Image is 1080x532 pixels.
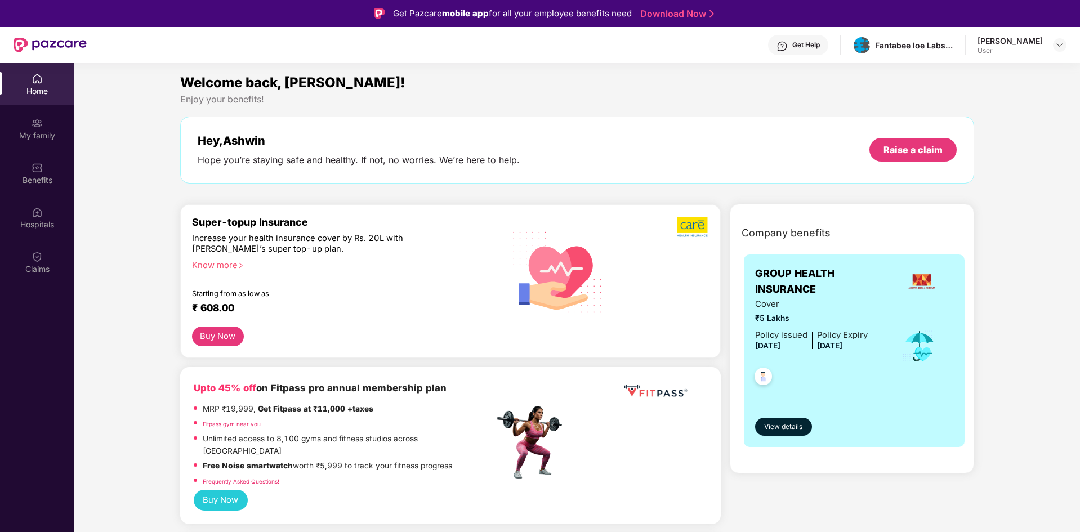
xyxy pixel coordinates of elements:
span: [DATE] [817,341,842,350]
img: b5dec4f62d2307b9de63beb79f102df3.png [677,216,709,238]
img: fpp.png [493,403,572,482]
img: svg+xml;base64,PHN2ZyBpZD0iRHJvcGRvd24tMzJ4MzIiIHhtbG5zPSJodHRwOi8vd3d3LnczLm9yZy8yMDAwL3N2ZyIgd2... [1055,41,1064,50]
img: fppp.png [622,381,689,401]
b: Upto 45% off [194,382,256,394]
div: Raise a claim [883,144,943,156]
strong: mobile app [442,8,489,19]
span: Welcome back, [PERSON_NAME]! [180,74,405,91]
img: icon [902,328,938,365]
img: New Pazcare Logo [14,38,87,52]
span: [DATE] [755,341,780,350]
div: [PERSON_NAME] [978,35,1043,46]
div: Get Help [792,41,820,50]
div: Policy issued [755,329,807,342]
img: svg+xml;base64,PHN2ZyBpZD0iSG9zcGl0YWxzIiB4bWxucz0iaHR0cDovL3d3dy53My5vcmcvMjAwMC9zdmciIHdpZHRoPS... [32,207,43,218]
div: Get Pazcare for all your employee benefits need [393,7,632,20]
del: MRP ₹19,999, [203,404,256,413]
img: Logo [374,8,385,19]
div: ₹ 608.00 [192,302,483,315]
div: Fantabee Ioe Labs Private Limited [875,40,954,51]
strong: Free Noise smartwatch [203,461,293,470]
a: Download Now [640,8,711,20]
img: header-logo.png [854,37,870,53]
div: Policy Expiry [817,329,868,342]
a: Fitpass gym near you [203,421,261,427]
span: View details [764,422,802,432]
span: Cover [755,298,868,311]
img: Stroke [709,8,714,20]
span: GROUP HEALTH INSURANCE [755,266,890,298]
div: Super-topup Insurance [192,216,494,228]
img: insurerLogo [907,266,937,297]
b: on Fitpass pro annual membership plan [194,382,447,394]
div: User [978,46,1043,55]
img: svg+xml;base64,PHN2ZyB4bWxucz0iaHR0cDovL3d3dy53My5vcmcvMjAwMC9zdmciIHhtbG5zOnhsaW5rPSJodHRwOi8vd3... [504,217,612,326]
div: Know more [192,260,487,268]
div: Increase your health insurance cover by Rs. 20L with [PERSON_NAME]’s super top-up plan. [192,233,445,255]
span: Company benefits [742,225,831,241]
button: Buy Now [192,327,244,346]
img: svg+xml;base64,PHN2ZyBpZD0iQmVuZWZpdHMiIHhtbG5zPSJodHRwOi8vd3d3LnczLm9yZy8yMDAwL3N2ZyIgd2lkdGg9Ij... [32,162,43,173]
img: svg+xml;base64,PHN2ZyB4bWxucz0iaHR0cDovL3d3dy53My5vcmcvMjAwMC9zdmciIHdpZHRoPSI0OC45NDMiIGhlaWdodD... [749,364,777,392]
span: right [238,262,244,269]
button: Buy Now [194,490,248,511]
strong: Get Fitpass at ₹11,000 +taxes [258,404,373,413]
div: Enjoy your benefits! [180,93,975,105]
div: Starting from as low as [192,289,446,297]
img: svg+xml;base64,PHN2ZyB3aWR0aD0iMjAiIGhlaWdodD0iMjAiIHZpZXdCb3g9IjAgMCAyMCAyMCIgZmlsbD0ibm9uZSIgeG... [32,118,43,129]
p: worth ₹5,999 to track your fitness progress [203,460,452,472]
p: Unlimited access to 8,100 gyms and fitness studios across [GEOGRAPHIC_DATA] [203,433,493,457]
img: svg+xml;base64,PHN2ZyBpZD0iSGVscC0zMngzMiIgeG1sbnM9Imh0dHA6Ly93d3cudzMub3JnLzIwMDAvc3ZnIiB3aWR0aD... [776,41,788,52]
div: Hope you’re staying safe and healthy. If not, no worries. We’re here to help. [198,154,520,166]
div: Hey, Ashwin [198,134,520,147]
a: Frequently Asked Questions! [203,478,279,485]
button: View details [755,418,812,436]
img: svg+xml;base64,PHN2ZyBpZD0iQ2xhaW0iIHhtbG5zPSJodHRwOi8vd3d3LnczLm9yZy8yMDAwL3N2ZyIgd2lkdGg9IjIwIi... [32,251,43,262]
img: svg+xml;base64,PHN2ZyBpZD0iSG9tZSIgeG1sbnM9Imh0dHA6Ly93d3cudzMub3JnLzIwMDAvc3ZnIiB3aWR0aD0iMjAiIG... [32,73,43,84]
span: ₹5 Lakhs [755,312,868,325]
